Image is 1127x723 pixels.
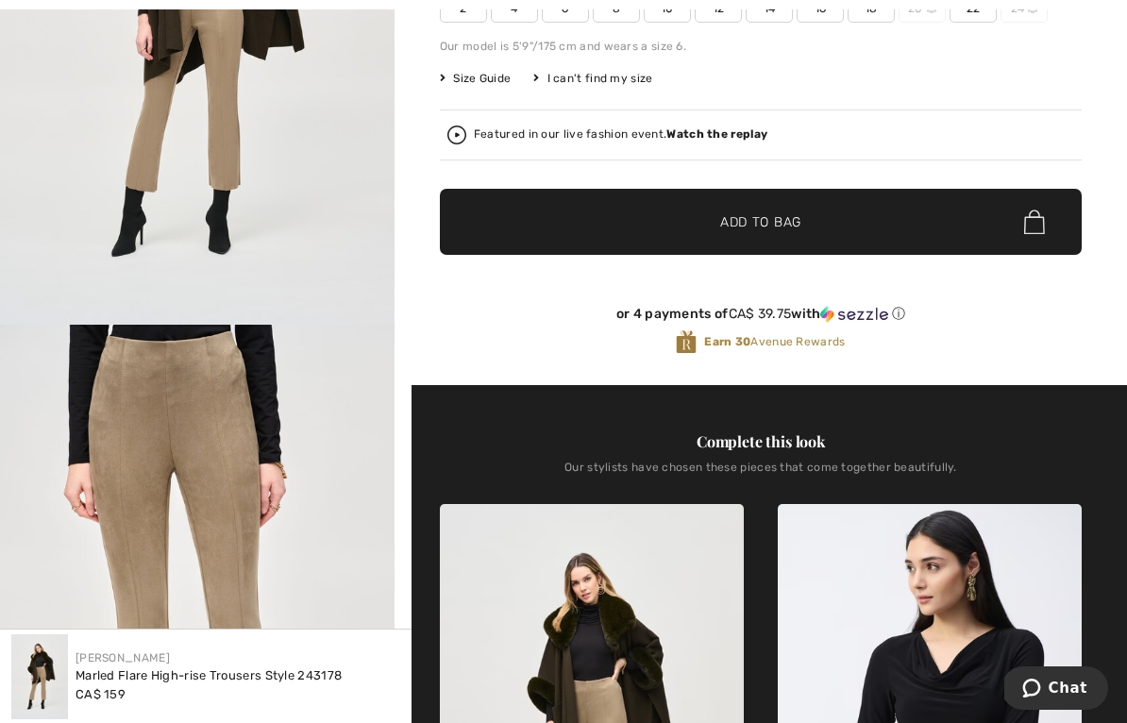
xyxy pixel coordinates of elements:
span: CA$ 159 [76,687,126,701]
strong: Watch the replay [666,127,767,141]
div: Complete this look [440,430,1082,453]
div: Featured in our live fashion event. [474,128,767,141]
span: Size Guide [440,70,511,87]
div: Our model is 5'9"/175 cm and wears a size 6. [440,38,1082,55]
div: I can't find my size [533,70,652,87]
button: Add to Bag [440,189,1082,255]
div: Marled Flare High-rise Trousers Style 243178 [76,666,342,685]
span: Add to Bag [720,212,801,232]
div: or 4 payments of with [440,306,1082,323]
div: Our stylists have chosen these pieces that come together beautifully. [440,461,1082,489]
img: Watch the replay [447,126,466,144]
img: Marled Flare High-Rise Trousers Style 243178 [11,634,68,719]
span: CA$ 39.75 [729,306,792,322]
img: Bag.svg [1024,210,1045,234]
iframe: Opens a widget where you can chat to one of our agents [1004,666,1108,714]
img: Avenue Rewards [676,329,697,355]
span: Avenue Rewards [704,333,845,350]
img: Sezzle [820,306,888,323]
a: [PERSON_NAME] [76,651,170,664]
strong: Earn 30 [704,335,750,348]
div: or 4 payments ofCA$ 39.75withSezzle Click to learn more about Sezzle [440,306,1082,329]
